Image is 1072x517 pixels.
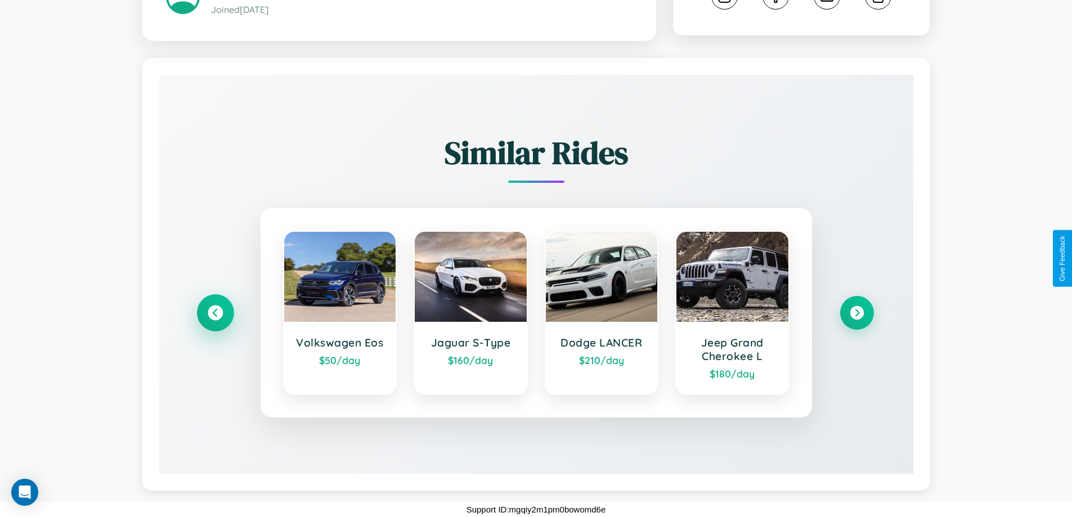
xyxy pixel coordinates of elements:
[211,2,633,18] p: Joined [DATE]
[557,354,647,366] div: $ 210 /day
[675,231,790,395] a: Jeep Grand Cherokee L$180/day
[414,231,528,395] a: Jaguar S-Type$160/day
[199,131,874,174] h2: Similar Rides
[688,367,777,380] div: $ 180 /day
[1058,236,1066,281] div: Give Feedback
[426,336,515,349] h3: Jaguar S-Type
[426,354,515,366] div: $ 160 /day
[295,354,385,366] div: $ 50 /day
[467,502,606,517] p: Support ID: mgqiy2m1pm0bowomd6e
[11,479,38,506] div: Open Intercom Messenger
[283,231,397,395] a: Volkswagen Eos$50/day
[688,336,777,363] h3: Jeep Grand Cherokee L
[545,231,659,395] a: Dodge LANCER$210/day
[295,336,385,349] h3: Volkswagen Eos
[557,336,647,349] h3: Dodge LANCER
